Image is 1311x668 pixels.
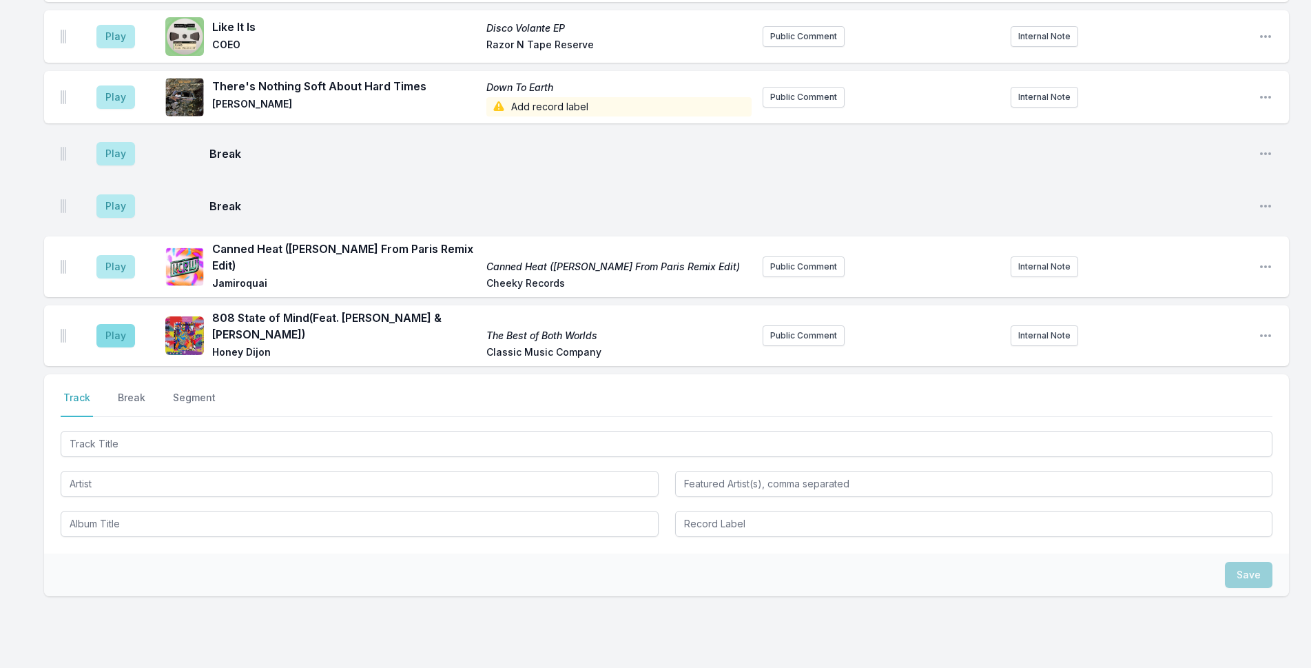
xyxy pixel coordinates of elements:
input: Featured Artist(s), comma separated [675,471,1273,497]
span: The Best of Both Worlds [486,329,752,343]
span: Razor N Tape Reserve [486,38,752,54]
span: Add record label [486,97,752,117]
span: Canned Heat ([PERSON_NAME] From Paris Remix Edit) [212,241,478,274]
img: The Best of Both Worlds [165,316,204,355]
button: Segment [170,391,218,417]
span: 808 State of Mind (Feat. [PERSON_NAME] & [PERSON_NAME]) [212,310,478,343]
button: Public Comment [763,256,845,277]
button: Play [96,324,135,347]
img: Drag Handle [61,199,66,213]
input: Artist [61,471,659,497]
img: Drag Handle [61,30,66,43]
span: Break [209,145,1248,162]
input: Album Title [61,511,659,537]
button: Open playlist item options [1259,30,1272,43]
input: Record Label [675,511,1273,537]
img: Drag Handle [61,147,66,161]
span: [PERSON_NAME] [212,97,478,117]
button: Play [96,194,135,218]
button: Play [96,255,135,279]
img: Canned Heat (Dimitri From Paris Remix Edit) [165,247,204,286]
span: Down To Earth [486,81,752,94]
span: Honey Dijon [212,345,478,362]
img: Drag Handle [61,260,66,274]
span: COEO [212,38,478,54]
span: Like It Is [212,19,478,35]
button: Play [96,142,135,165]
span: Jamiroquai [212,276,478,293]
button: Track [61,391,93,417]
button: Internal Note [1011,325,1078,346]
button: Open playlist item options [1259,199,1272,213]
input: Track Title [61,431,1272,457]
button: Internal Note [1011,256,1078,277]
img: Down To Earth [165,78,204,117]
button: Play [96,25,135,48]
span: Cheeky Records [486,276,752,293]
button: Internal Note [1011,87,1078,108]
img: Disco Volante EP [165,17,204,56]
button: Play [96,85,135,109]
span: There's Nothing Soft About Hard Times [212,78,478,94]
span: Disco Volante EP [486,21,752,35]
img: Drag Handle [61,90,66,104]
button: Public Comment [763,26,845,47]
span: Classic Music Company [486,345,752,362]
button: Internal Note [1011,26,1078,47]
span: Break [209,198,1248,214]
button: Open playlist item options [1259,147,1272,161]
button: Public Comment [763,325,845,346]
button: Public Comment [763,87,845,108]
span: Canned Heat ([PERSON_NAME] From Paris Remix Edit) [486,260,752,274]
button: Open playlist item options [1259,90,1272,104]
button: Open playlist item options [1259,260,1272,274]
button: Open playlist item options [1259,329,1272,343]
img: Drag Handle [61,329,66,343]
button: Save [1225,562,1272,588]
button: Break [115,391,148,417]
